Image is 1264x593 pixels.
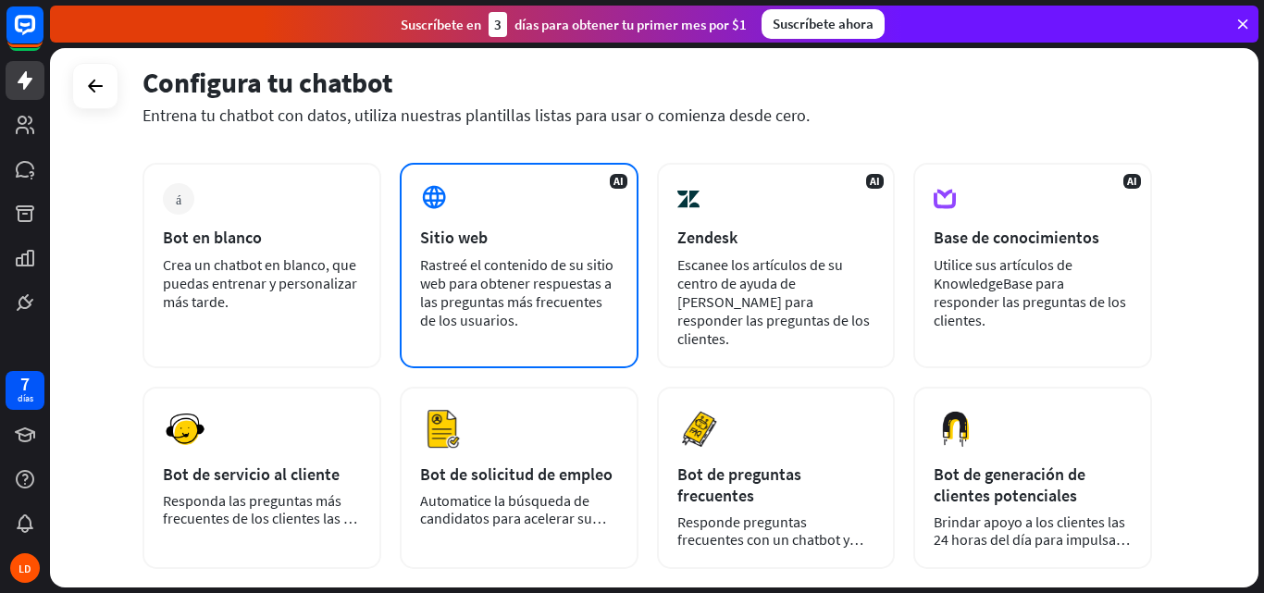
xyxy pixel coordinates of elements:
font: Entrena tu chatbot con datos, utiliza nuestras plantillas listas para usar o comienza desde cero. [143,105,810,126]
font: Configura tu chatbot [143,65,392,100]
font: Suscríbete ahora [773,15,874,32]
font: Suscríbete en [401,16,481,33]
font: AI [870,174,880,188]
font: Bot de servicio al cliente [163,463,340,485]
font: 3 [494,16,502,33]
font: Brindar apoyo a los clientes las 24 horas del día para impulsar las ventas. [934,513,1130,566]
font: Base de conocimientos [934,227,1099,248]
font: Responda las preguntas más frecuentes de los clientes las 24 horas del día, los 7 días de la semana. [163,491,358,562]
font: Bot en blanco [163,227,262,248]
font: Rastreé el contenido de su sitio web para obtener respuestas a las preguntas más frecuentes de lo... [420,255,613,329]
font: Responde preguntas frecuentes con un chatbot y ahorra tiempo. [677,513,863,566]
font: AI [1127,174,1137,188]
button: Abrir el widget de chat LiveChat [15,7,70,63]
font: AI [613,174,624,188]
font: Sitio web [420,227,488,248]
font: Bot de preguntas frecuentes [677,463,801,506]
font: días para obtener tu primer mes por $1 [514,16,747,33]
font: Automatice la búsqueda de candidatos para acelerar su proceso de contratación. [420,491,606,545]
font: Escanee los artículos de su centro de ayuda de [PERSON_NAME] para responder las preguntas de los ... [677,255,870,348]
font: 7 [20,372,30,395]
font: Crea un chatbot en blanco, que puedas entrenar y personalizar más tarde. [163,255,357,311]
font: Zendesk [677,227,737,248]
font: días [18,392,33,404]
font: Bot de generación de clientes potenciales [934,463,1085,506]
font: más [176,192,181,205]
a: 7 días [6,371,44,410]
font: Bot de solicitud de empleo [420,463,613,485]
font: Utilice sus artículos de KnowledgeBase para responder las preguntas de los clientes. [934,255,1126,329]
font: LD [19,562,31,575]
